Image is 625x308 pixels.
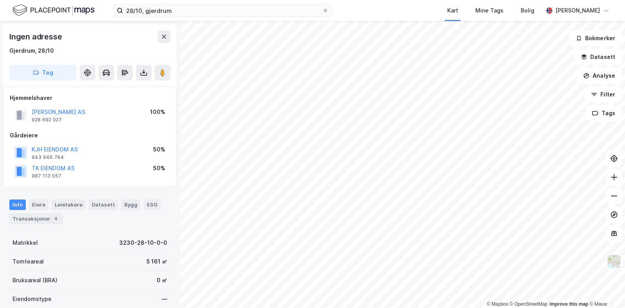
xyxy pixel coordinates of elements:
[146,257,167,266] div: 5 161 ㎡
[10,131,170,140] div: Gårdeiere
[52,215,60,223] div: 4
[10,93,170,103] div: Hjemmelshaver
[12,257,44,266] div: Tomteareal
[521,6,534,15] div: Bolig
[32,173,61,179] div: 987 113 057
[162,294,167,304] div: —
[121,199,141,210] div: Bygg
[153,145,165,154] div: 50%
[12,294,52,304] div: Eiendomstype
[144,199,161,210] div: ESG
[119,238,167,247] div: 3230-28-10-0-0
[487,301,508,307] a: Mapbox
[9,30,63,43] div: Ingen adresse
[510,301,548,307] a: OpenStreetMap
[9,46,54,55] div: Gjerdrum, 28/10
[447,6,458,15] div: Kart
[12,4,95,17] img: logo.f888ab2527a4732fd821a326f86c7f29.svg
[9,213,63,224] div: Transaksjoner
[157,276,167,285] div: 0 ㎡
[9,199,26,210] div: Info
[32,117,62,123] div: 928 692 027
[12,238,38,247] div: Matrikkel
[569,30,622,46] button: Bokmerker
[586,105,622,121] button: Tags
[607,254,621,269] img: Z
[52,199,86,210] div: Leietakere
[29,199,48,210] div: Eiere
[153,164,165,173] div: 50%
[89,199,118,210] div: Datasett
[12,276,57,285] div: Bruksareal (BRA)
[574,49,622,65] button: Datasett
[9,65,77,80] button: Tag
[555,6,600,15] div: [PERSON_NAME]
[32,154,64,160] div: 943 946 744
[577,68,622,84] button: Analyse
[475,6,504,15] div: Mine Tags
[586,271,625,308] div: Kontrollprogram for chat
[586,271,625,308] iframe: Chat Widget
[584,87,622,102] button: Filter
[150,107,165,117] div: 100%
[550,301,588,307] a: Improve this map
[123,5,322,16] input: Søk på adresse, matrikkel, gårdeiere, leietakere eller personer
